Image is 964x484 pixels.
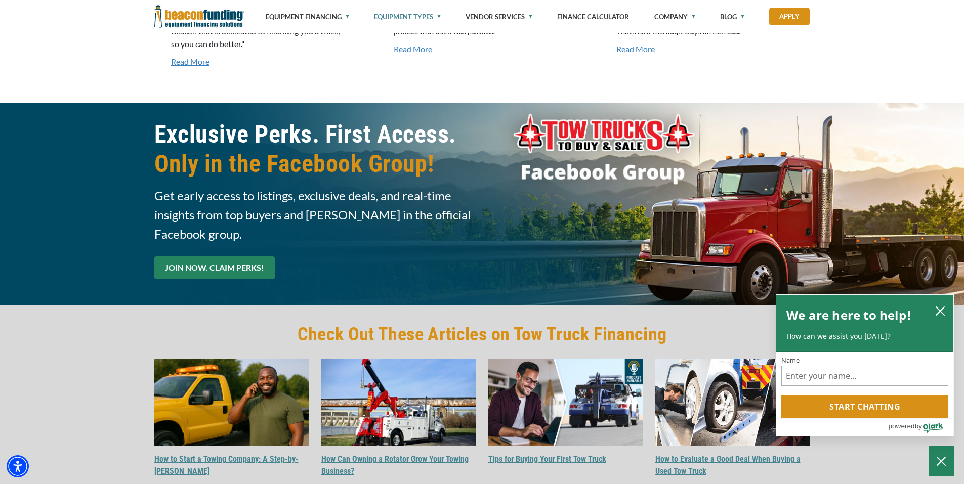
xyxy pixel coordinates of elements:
[488,359,643,446] img: Tips for Buying Your First Tow Truck
[154,256,275,279] a: JOIN NOW. CLAIM PERKS!
[394,43,571,55] a: ” Read More - open in a new tab
[781,366,948,386] input: Name
[769,8,810,25] a: Apply
[488,454,606,464] a: Tips for Buying Your First Tow Truck
[776,294,954,437] div: olark chatbox
[321,454,469,476] a: How Can Owning a Rotator Grow Your Towing Business?
[154,149,476,179] span: Only in the Facebook Group!
[321,359,476,446] img: How Can Owning a Rotator Grow Your Towing Business?
[915,420,922,432] span: by
[154,326,810,343] h2: Check Out These Articles on Tow Truck Financing
[929,446,954,476] button: Close Chatbox
[781,357,948,364] label: Name
[888,420,914,432] span: powered
[7,455,29,477] div: Accessibility Menu
[154,120,476,179] h1: Exclusive Perks. First Access.
[616,43,793,55] a: ” Read More - open in a new tab
[655,454,801,476] a: How to Evaluate a Good Deal When Buying a Used Tow Truck
[655,359,810,446] img: How to Evaluate a Good Deal When Buying a Used Tow Truck
[786,331,943,341] p: How can we assist you [DATE]?
[781,395,948,418] button: Start chatting
[888,419,953,436] a: Powered by Olark
[154,359,309,446] img: How to Start a Towing Company: A Step-by-Step Guide
[932,303,948,318] button: close chatbox
[786,305,911,325] h2: We are here to help!
[154,186,476,244] span: Get early access to listings, exclusive deals, and real-time insights from top buyers and [PERSON...
[154,454,299,476] a: How to Start a Towing Company: A Step-by-[PERSON_NAME]
[171,56,348,68] a: " Read More - open in a new tab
